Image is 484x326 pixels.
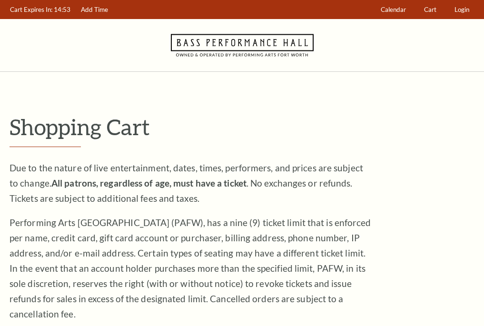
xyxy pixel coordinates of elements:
[10,115,474,139] p: Shopping Cart
[10,215,371,322] p: Performing Arts [GEOGRAPHIC_DATA] (PAFW), has a nine (9) ticket limit that is enforced per name, ...
[420,0,441,19] a: Cart
[424,6,436,13] span: Cart
[10,6,52,13] span: Cart Expires In:
[450,0,474,19] a: Login
[376,0,411,19] a: Calendar
[51,178,247,188] strong: All patrons, regardless of age, must have a ticket
[54,6,70,13] span: 14:53
[77,0,113,19] a: Add Time
[454,6,469,13] span: Login
[381,6,406,13] span: Calendar
[10,162,363,204] span: Due to the nature of live entertainment, dates, times, performers, and prices are subject to chan...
